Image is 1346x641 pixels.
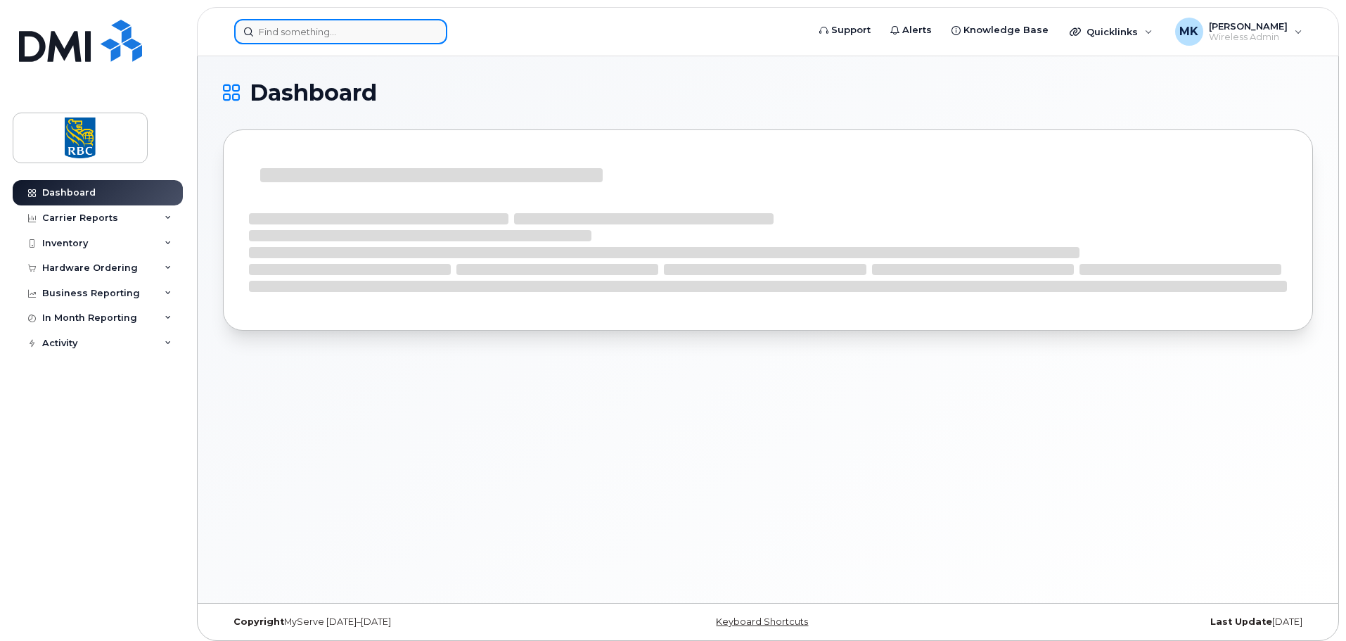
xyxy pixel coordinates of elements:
strong: Last Update [1210,616,1272,627]
strong: Copyright [233,616,284,627]
div: [DATE] [949,616,1313,628]
div: MyServe [DATE]–[DATE] [223,616,587,628]
a: Keyboard Shortcuts [716,616,808,627]
span: Dashboard [250,82,377,103]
